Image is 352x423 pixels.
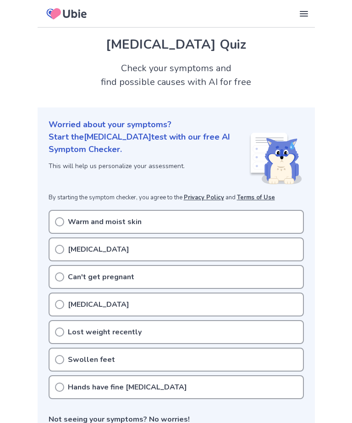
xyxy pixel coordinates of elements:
[49,193,304,203] p: By starting the symptom checker, you agree to the and
[237,193,275,202] a: Terms of Use
[49,118,304,131] p: Worried about your symptoms?
[68,327,142,338] p: Lost weight recently
[49,161,249,171] p: This will help us personalize your assessment.
[249,133,302,184] img: Shiba
[49,131,249,156] p: Start the [MEDICAL_DATA] test with our free AI Symptom Checker.
[68,382,187,393] p: Hands have fine [MEDICAL_DATA]
[184,193,224,202] a: Privacy Policy
[38,62,315,89] h2: Check your symptoms and find possible causes with AI for free
[68,299,129,310] p: [MEDICAL_DATA]
[49,35,304,54] h1: [MEDICAL_DATA] Quiz
[68,271,134,282] p: Can't get pregnant
[68,354,115,365] p: Swollen feet
[68,244,129,255] p: [MEDICAL_DATA]
[68,216,142,227] p: Warm and moist skin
